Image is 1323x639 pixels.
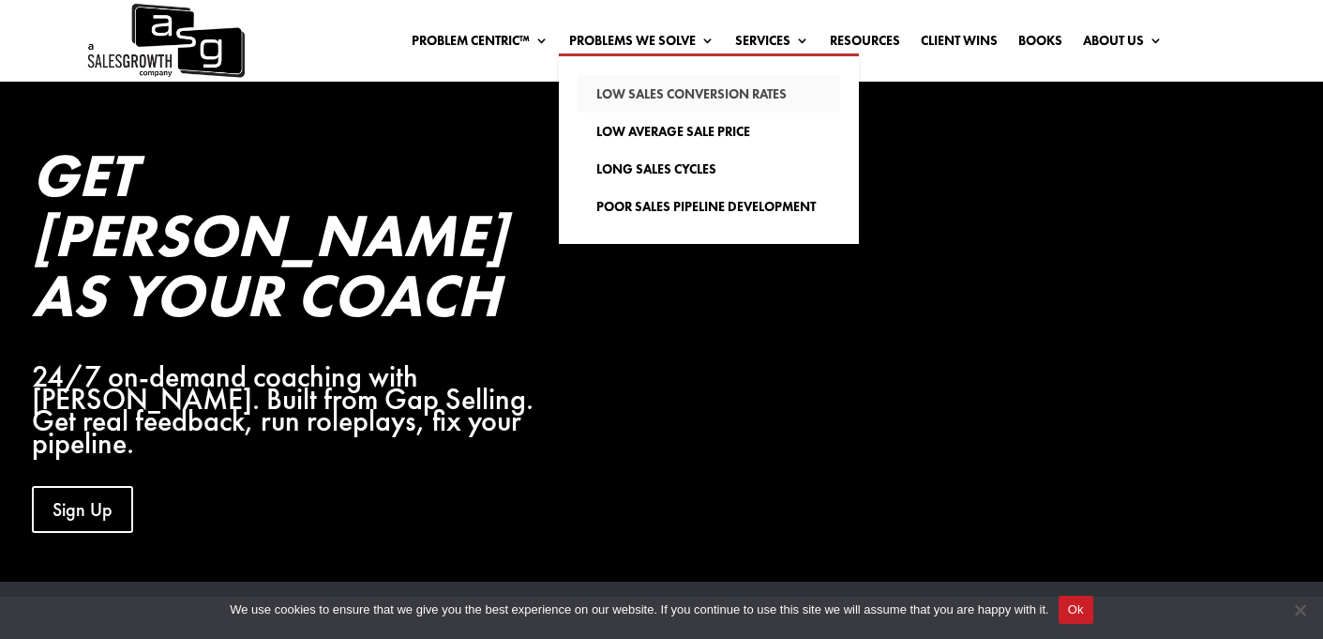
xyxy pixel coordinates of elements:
a: Low Average Sale Price [578,113,840,150]
a: Low Sales Conversion Rates [578,75,840,113]
button: Ok [1059,596,1093,624]
h2: Get [PERSON_NAME] As Your Coach [32,145,564,335]
a: Problem Centric™ [412,34,549,54]
a: Problems We Solve [569,34,714,54]
a: Client Wins [921,34,998,54]
a: Services [735,34,809,54]
iframe: AI Keenan [626,145,1159,446]
a: Resources [830,34,900,54]
div: 24/7 on-demand coaching with [PERSON_NAME]. Built from Gap Selling. Get real feedback, run rolepl... [32,366,564,455]
a: Sign Up [32,486,133,533]
a: Long Sales Cycles [578,150,840,188]
a: Poor Sales Pipeline Development [578,188,840,225]
a: Books [1018,34,1062,54]
span: We use cookies to ensure that we give you the best experience on our website. If you continue to ... [230,601,1048,619]
span: No [1290,601,1309,619]
a: About Us [1083,34,1163,54]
